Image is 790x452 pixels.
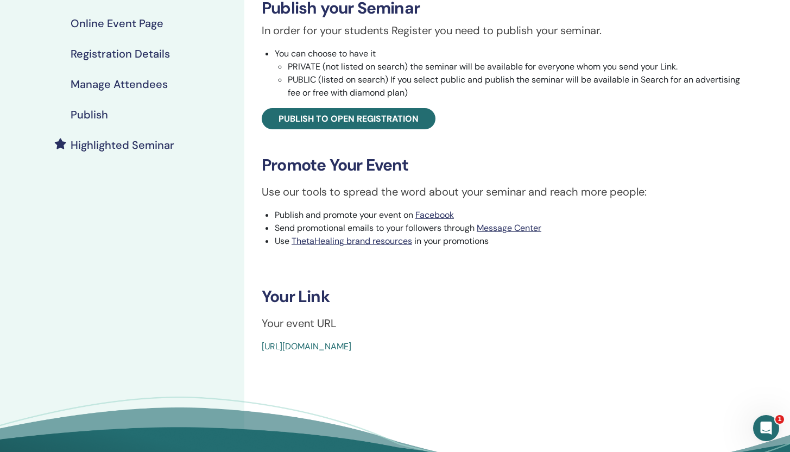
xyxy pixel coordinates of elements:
[275,222,754,235] li: Send promotional emails to your followers through
[71,139,174,152] h4: Highlighted Seminar
[279,113,419,124] span: Publish to open registration
[262,341,351,352] a: [URL][DOMAIN_NAME]
[275,235,754,248] li: Use in your promotions
[262,22,754,39] p: In order for your students Register you need to publish your seminar.
[262,155,754,175] h3: Promote Your Event
[753,415,779,441] iframe: Intercom live chat
[275,209,754,222] li: Publish and promote your event on
[262,315,754,331] p: Your event URL
[288,60,754,73] li: PRIVATE (not listed on search) the seminar will be available for everyone whom you send your Link.
[262,287,754,306] h3: Your Link
[71,108,108,121] h4: Publish
[71,47,170,60] h4: Registration Details
[262,108,435,129] a: Publish to open registration
[775,415,784,424] span: 1
[415,209,454,221] a: Facebook
[477,222,541,234] a: Message Center
[71,78,168,91] h4: Manage Attendees
[71,17,163,30] h4: Online Event Page
[275,47,754,99] li: You can choose to have it
[288,73,754,99] li: PUBLIC (listed on search) If you select public and publish the seminar will be available in Searc...
[262,184,754,200] p: Use our tools to spread the word about your seminar and reach more people:
[292,235,412,247] a: ThetaHealing brand resources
